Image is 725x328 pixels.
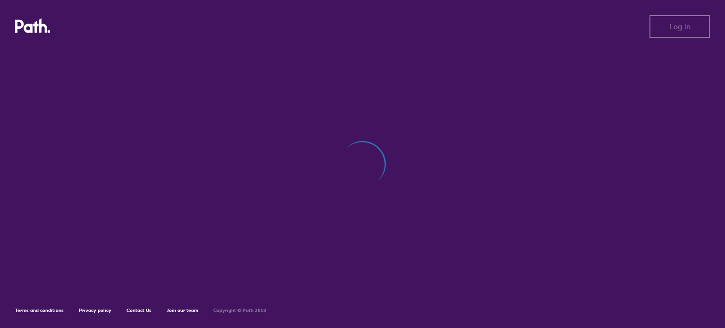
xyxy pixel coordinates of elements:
[167,307,198,313] a: Join our team
[649,15,710,38] button: Log in
[669,22,691,31] span: Log in
[126,307,152,313] a: Contact Us
[79,307,111,313] a: Privacy policy
[15,307,64,313] a: Terms and conditions
[213,308,266,313] h6: Copyright © Path 2018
